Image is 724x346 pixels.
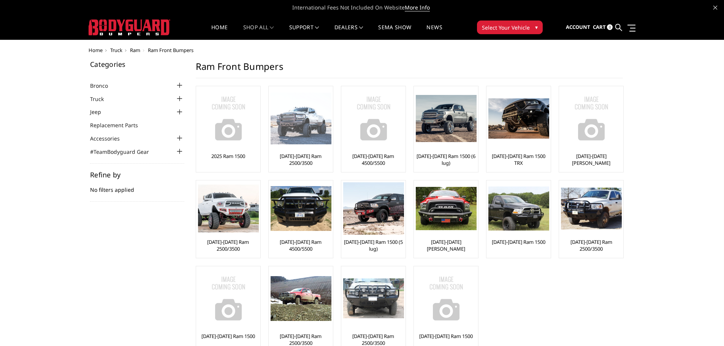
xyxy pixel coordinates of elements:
[90,61,184,68] h5: Categories
[90,108,111,116] a: Jeep
[378,25,411,39] a: SEMA Show
[90,95,113,103] a: Truck
[566,17,590,38] a: Account
[492,239,545,245] a: [DATE]-[DATE] Ram 1500
[488,153,549,166] a: [DATE]-[DATE] Ram 1500 TRX
[198,239,258,252] a: [DATE]-[DATE] Ram 2500/3500
[593,24,606,30] span: Cart
[271,153,331,166] a: [DATE]-[DATE] Ram 2500/3500
[89,19,170,35] img: BODYGUARD BUMPERS
[201,333,255,340] a: [DATE]-[DATE] Ram 1500
[343,239,404,252] a: [DATE]-[DATE] Ram 1500 (5 lug)
[477,21,543,34] button: Select Your Vehicle
[405,4,430,11] a: More Info
[535,23,538,31] span: ▾
[90,171,184,202] div: No filters applied
[416,153,476,166] a: [DATE]-[DATE] Ram 1500 (6 lug)
[90,121,147,129] a: Replacement Parts
[90,82,117,90] a: Bronco
[416,268,476,329] a: No Image
[416,239,476,252] a: [DATE]-[DATE] [PERSON_NAME]
[343,88,404,149] img: No Image
[110,47,122,54] a: Truck
[482,24,530,32] span: Select Your Vehicle
[196,61,623,78] h1: Ram Front Bumpers
[148,47,193,54] span: Ram Front Bumpers
[343,153,404,166] a: [DATE]-[DATE] Ram 4500/5500
[211,25,228,39] a: Home
[593,17,613,38] a: Cart 0
[561,239,621,252] a: [DATE]-[DATE] Ram 2500/3500
[561,153,621,166] a: [DATE]-[DATE] [PERSON_NAME]
[686,310,724,346] iframe: Chat Widget
[90,148,158,156] a: #TeamBodyguard Gear
[607,24,613,30] span: 0
[289,25,319,39] a: Support
[243,25,274,39] a: shop all
[416,268,477,329] img: No Image
[334,25,363,39] a: Dealers
[271,239,331,252] a: [DATE]-[DATE] Ram 4500/5500
[130,47,140,54] a: Ram
[198,88,259,149] img: No Image
[90,134,129,142] a: Accessories
[90,171,184,178] h5: Refine by
[198,268,259,329] img: No Image
[211,153,245,160] a: 2025 Ram 1500
[566,24,590,30] span: Account
[419,333,473,340] a: [DATE]-[DATE] Ram 1500
[426,25,442,39] a: News
[561,88,622,149] img: No Image
[89,47,103,54] a: Home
